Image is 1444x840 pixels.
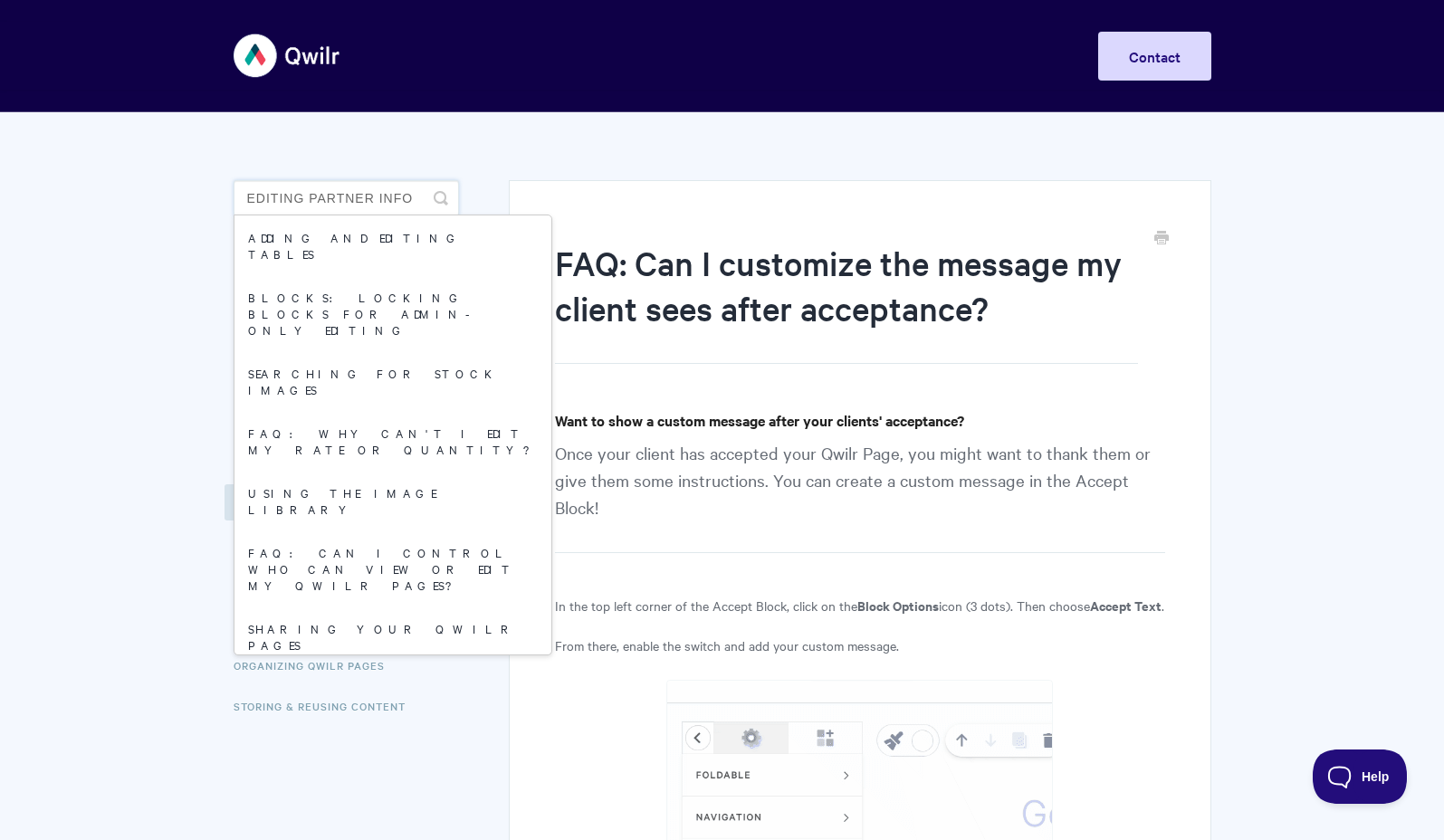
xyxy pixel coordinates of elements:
strong: Accept Text [1090,596,1162,615]
p: From there, enable the switch and add your custom message. [555,635,1164,656]
a: Blocks: Locking Blocks for Admin-only Editing [234,275,551,351]
p: In the top left corner of the Accept Block, click on the icon (3 dots). Then choose . [555,595,1164,616]
p: Once your client has accepted your Qwilr Page, you might want to thank them or give them some ins... [555,439,1164,553]
a: Sharing your Qwilr Pages [234,606,551,666]
img: Qwilr Help Center [234,22,341,90]
h1: FAQ: Can I customize the message my client sees after acceptance? [555,240,1137,364]
a: Storing & Reusing Content [234,688,419,724]
a: The Acceptance Process [225,484,424,520]
a: Contact [1098,32,1211,81]
strong: Block Options [857,596,939,615]
a: Organizing Qwilr Pages [234,647,398,683]
h4: Want to show a custom message after your clients' acceptance? [555,409,1164,432]
a: FAQ: Why can't I edit my rate or quantity? [234,411,551,471]
a: FAQ: Can I control who can view or edit my Qwilr Pages? [234,530,551,606]
a: Adding and editing tables [234,215,551,275]
a: Using the image library [234,471,551,530]
a: Print this Article [1154,229,1169,249]
iframe: Toggle Customer Support [1313,749,1408,804]
a: Searching for stock images [234,351,551,411]
input: Search [234,180,459,216]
